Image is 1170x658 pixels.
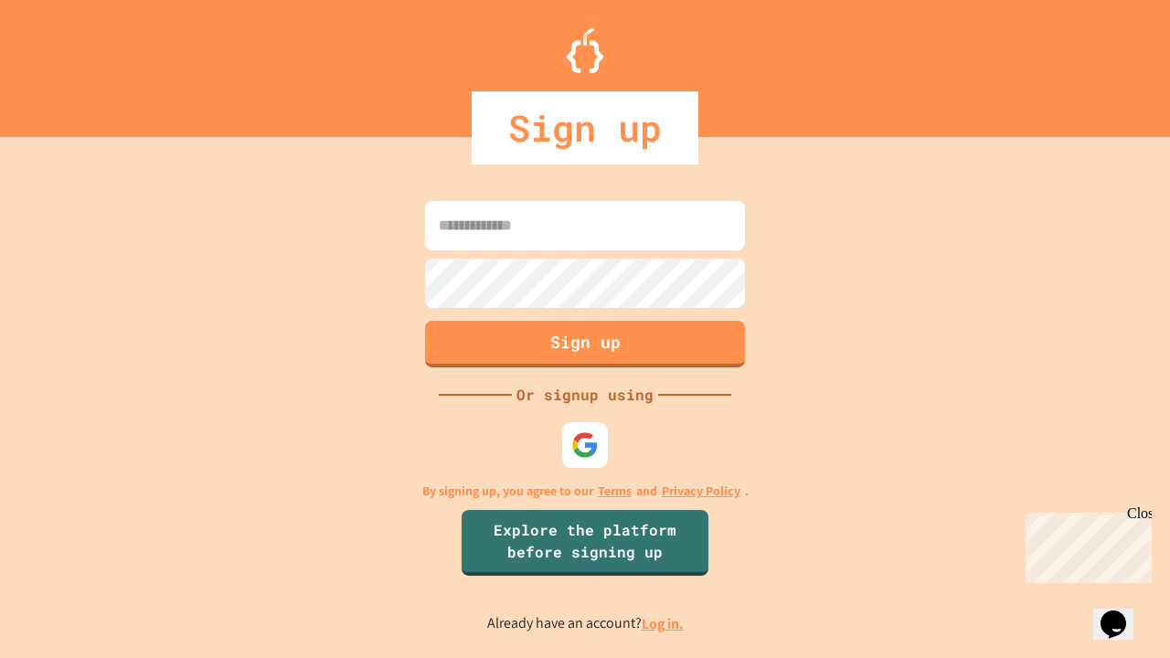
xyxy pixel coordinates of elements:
[512,384,658,406] div: Or signup using
[487,612,684,635] p: Already have an account?
[472,91,698,164] div: Sign up
[425,321,745,367] button: Sign up
[7,7,126,116] div: Chat with us now!Close
[422,482,749,501] p: By signing up, you agree to our and .
[662,482,740,501] a: Privacy Policy
[1018,505,1152,583] iframe: chat widget
[462,510,708,576] a: Explore the platform before signing up
[598,482,632,501] a: Terms
[642,614,684,633] a: Log in.
[571,431,599,459] img: google-icon.svg
[1093,585,1152,640] iframe: chat widget
[567,27,603,73] img: Logo.svg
